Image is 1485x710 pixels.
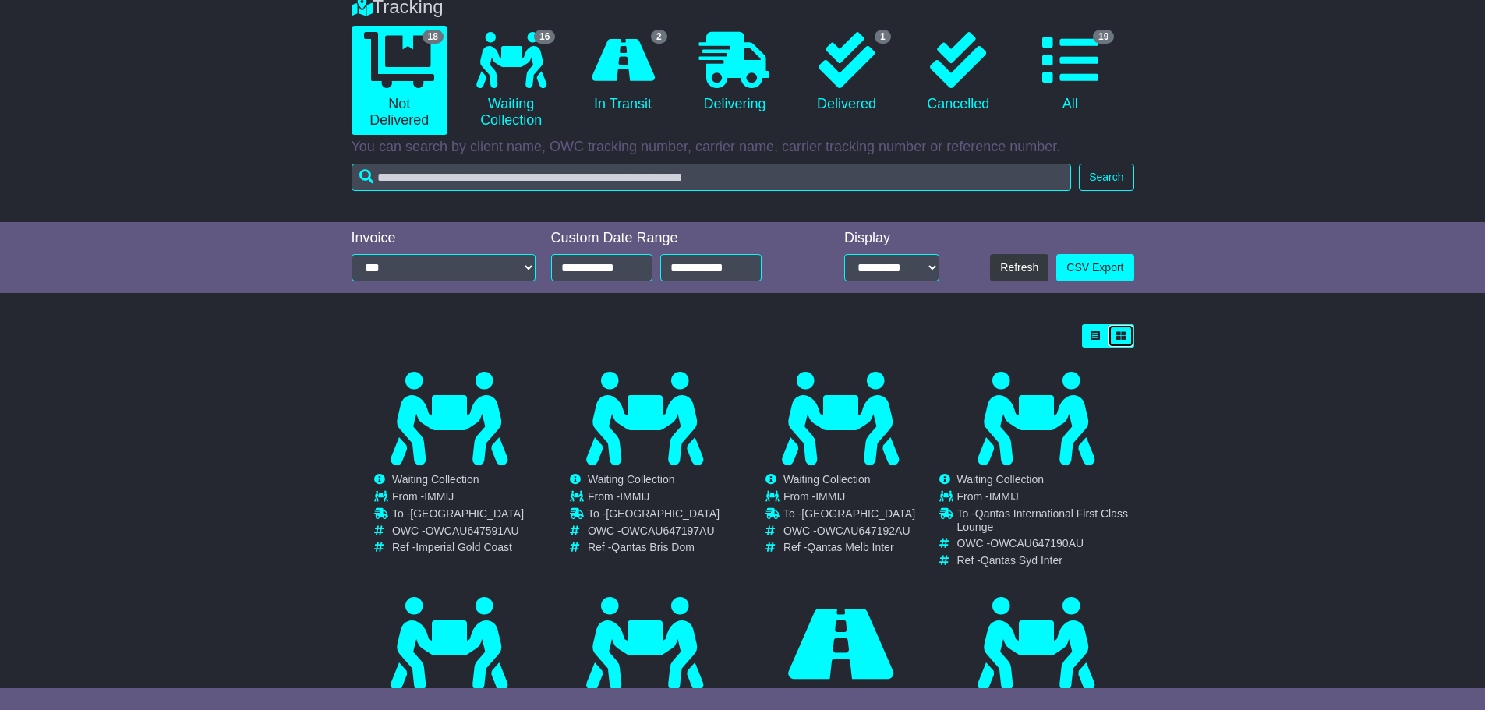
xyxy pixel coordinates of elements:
span: Waiting Collection [957,473,1045,486]
span: Qantas Melb Inter [807,541,893,553]
a: 18 Not Delivered [352,26,447,135]
span: 19 [1093,30,1114,44]
td: To - [588,507,720,525]
td: OWC - [392,525,524,542]
span: OWCAU647197AU [621,525,715,537]
a: CSV Export [1056,254,1133,281]
span: [GEOGRAPHIC_DATA] [410,507,524,520]
td: Ref - [783,541,915,554]
td: OWC - [588,525,720,542]
span: 18 [423,30,444,44]
span: Qantas Bris Dom [611,541,695,553]
span: IMMIJ [424,490,454,503]
span: Qantas Syd Inter [981,554,1062,567]
span: IMMIJ [620,490,649,503]
span: 1 [875,30,891,44]
span: IMMIJ [815,490,845,503]
td: Ref - [957,554,1133,567]
td: To - [957,507,1133,538]
a: 1 Delivered [798,26,894,118]
span: 2 [651,30,667,44]
div: Display [844,230,939,247]
button: Refresh [990,254,1048,281]
td: To - [392,507,524,525]
div: Invoice [352,230,536,247]
div: Custom Date Range [551,230,801,247]
td: Ref - [588,541,720,554]
td: From - [392,490,524,507]
td: OWC - [957,537,1133,554]
td: Ref - [392,541,524,554]
span: OWCAU647190AU [990,537,1084,549]
td: To - [783,507,915,525]
a: Delivering [687,26,783,118]
td: From - [588,490,720,507]
td: From - [957,490,1133,507]
a: 16 Waiting Collection [463,26,559,135]
td: OWC - [783,525,915,542]
p: You can search by client name, OWC tracking number, carrier name, carrier tracking number or refe... [352,139,1134,156]
button: Search [1079,164,1133,191]
span: Waiting Collection [392,473,479,486]
span: Imperial Gold Coast [415,541,512,553]
td: From - [783,490,915,507]
span: Qantas International First Class Lounge [957,507,1128,533]
span: [GEOGRAPHIC_DATA] [801,507,915,520]
a: 19 All [1022,26,1118,118]
span: Waiting Collection [588,473,675,486]
span: [GEOGRAPHIC_DATA] [606,507,720,520]
span: IMMIJ [989,490,1019,503]
a: Cancelled [910,26,1006,118]
span: OWCAU647591AU [426,525,519,537]
a: 2 In Transit [575,26,670,118]
span: OWCAU647192AU [817,525,910,537]
span: 16 [534,30,555,44]
span: Waiting Collection [783,473,871,486]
